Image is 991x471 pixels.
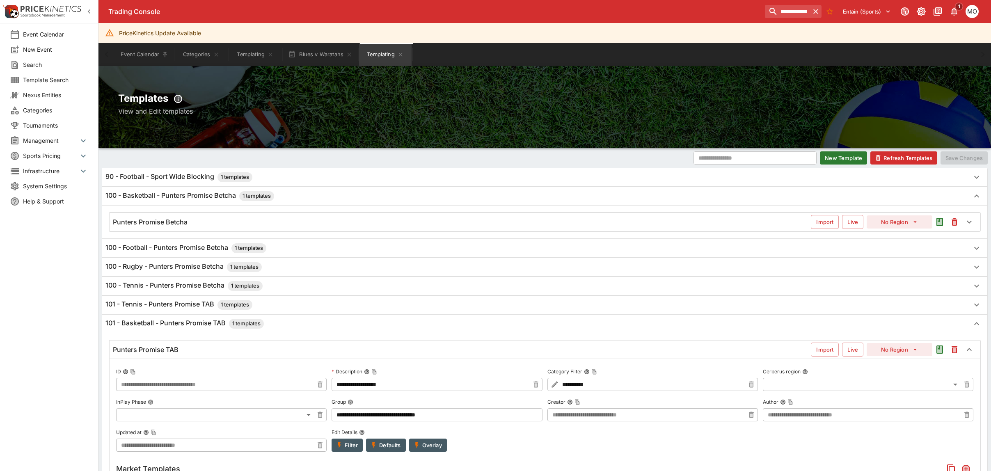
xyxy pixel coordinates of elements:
[23,75,88,84] span: Template Search
[229,43,282,66] button: Templating
[227,263,262,271] span: 1 templates
[23,136,78,145] span: Management
[23,30,88,39] span: Event Calendar
[867,343,932,356] button: No Region
[151,430,156,435] button: Copy To Clipboard
[763,398,778,405] p: Author
[23,106,88,114] span: Categories
[947,215,962,229] button: This will delete the selected template. You will still need to Save Template changes to commit th...
[21,14,65,17] img: Sportsbook Management
[148,399,153,405] button: InPlay Phase
[591,369,597,375] button: Copy To Clipboard
[143,430,149,435] button: Updated atCopy To Clipboard
[116,43,173,66] button: Event Calendar
[584,369,590,375] button: Category FilterCopy To Clipboard
[823,5,836,18] button: No Bookmarks
[239,192,274,200] span: 1 templates
[23,151,78,160] span: Sports Pricing
[229,320,264,328] span: 1 templates
[116,429,142,436] p: Updated at
[119,25,201,41] div: PriceKinetics Update Available
[123,369,128,375] button: IDCopy To Clipboard
[567,399,573,405] button: CreatorCopy To Clipboard
[118,91,971,106] h2: Templates
[113,218,188,226] h6: Punters Promise Betcha
[870,151,937,165] button: Refresh Templates
[409,439,447,452] button: Overlay
[23,45,88,54] span: New Event
[175,43,227,66] button: Categories
[955,2,964,11] span: 1
[105,319,264,329] h6: 101 - Basketball - Punters Promise TAB
[105,243,266,253] h6: 100 - Football - Punters Promise Betcha
[930,4,945,19] button: Documentation
[897,4,912,19] button: Connected to PK
[364,369,370,375] button: DescriptionCopy To Clipboard
[820,151,867,165] button: New Template
[231,244,266,252] span: 1 templates
[802,369,808,375] button: Cerberus region
[574,399,580,405] button: Copy To Clipboard
[23,60,88,69] span: Search
[359,43,412,66] button: Templating
[116,368,121,375] p: ID
[787,399,793,405] button: Copy To Clipboard
[371,369,377,375] button: Copy To Clipboard
[763,368,801,375] p: Cerberus region
[842,343,863,357] button: Live
[130,369,136,375] button: Copy To Clipboard
[23,197,88,206] span: Help & Support
[547,398,565,405] p: Creator
[21,6,81,12] img: PriceKinetics
[217,173,252,181] span: 1 templates
[23,91,88,99] span: Nexus Entities
[765,5,810,18] input: search
[116,398,146,405] p: InPlay Phase
[332,368,362,375] p: Description
[359,430,365,435] button: Edit Details
[23,167,78,175] span: Infrastructure
[228,282,263,290] span: 1 templates
[932,342,947,357] button: Audit the Template Change History
[947,4,961,19] button: Notifications
[332,398,346,405] p: Group
[811,215,839,229] button: Import
[105,300,252,310] h6: 101 - Tennis - Punters Promise TAB
[23,182,88,190] span: System Settings
[963,2,981,21] button: Mark O'Loughlan
[811,343,839,357] button: Import
[2,3,19,20] img: PriceKinetics Logo
[366,439,405,452] button: Defaults
[547,368,582,375] p: Category Filter
[332,439,363,452] button: Filter
[947,342,962,357] button: This will delete the selected template. You will still need to Save Template changes to commit th...
[105,262,262,272] h6: 100 - Rugby - Punters Promise Betcha
[332,429,357,436] p: Edit Details
[966,5,979,18] div: Mark O'Loughlan
[113,345,179,354] h6: Punters Promise TAB
[838,5,896,18] button: Select Tenant
[105,281,263,291] h6: 100 - Tennis - Punters Promise Betcha
[105,191,274,201] h6: 100 - Basketball - Punters Promise Betcha
[105,172,252,182] h6: 90 - Football - Sport Wide Blocking
[914,4,929,19] button: Toggle light/dark mode
[23,121,88,130] span: Tournaments
[867,215,932,229] button: No Region
[842,215,863,229] button: Live
[108,7,762,16] div: Trading Console
[217,301,252,309] span: 1 templates
[283,43,357,66] button: Blues v Waratahs
[348,399,353,405] button: Group
[118,106,971,116] p: View and Edit templates
[780,399,786,405] button: AuthorCopy To Clipboard
[932,215,947,229] button: Audit the Template Change History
